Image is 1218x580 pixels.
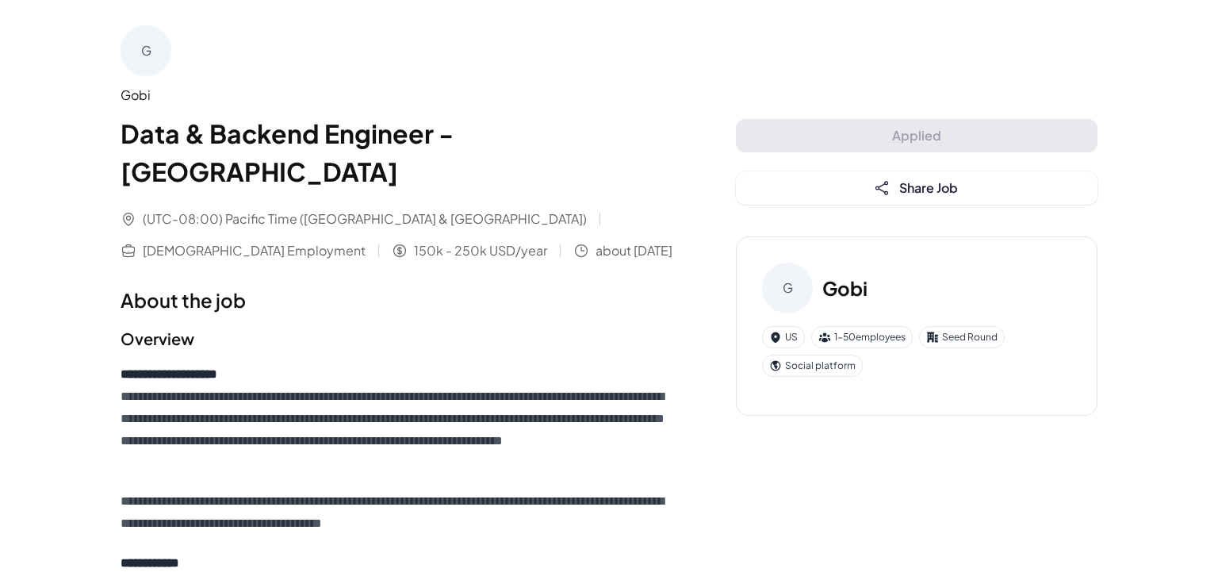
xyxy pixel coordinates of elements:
h2: Overview [121,327,672,351]
div: Seed Round [919,326,1005,348]
span: (UTC-08:00) Pacific Time ([GEOGRAPHIC_DATA] & [GEOGRAPHIC_DATA]) [143,209,587,229]
span: about [DATE] [596,241,672,260]
div: US [762,326,805,348]
button: Share Job [736,171,1097,205]
span: Share Job [899,179,958,196]
h1: Data & Backend Engineer - [GEOGRAPHIC_DATA] [121,114,672,190]
span: [DEMOGRAPHIC_DATA] Employment [143,241,366,260]
div: 1-50 employees [811,326,913,348]
div: Social platform [762,355,863,377]
div: Gobi [121,86,672,105]
div: G [121,25,171,76]
h1: About the job [121,286,672,314]
h3: Gobi [822,274,868,302]
div: G [762,263,813,313]
span: 150k - 250k USD/year [414,241,547,260]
